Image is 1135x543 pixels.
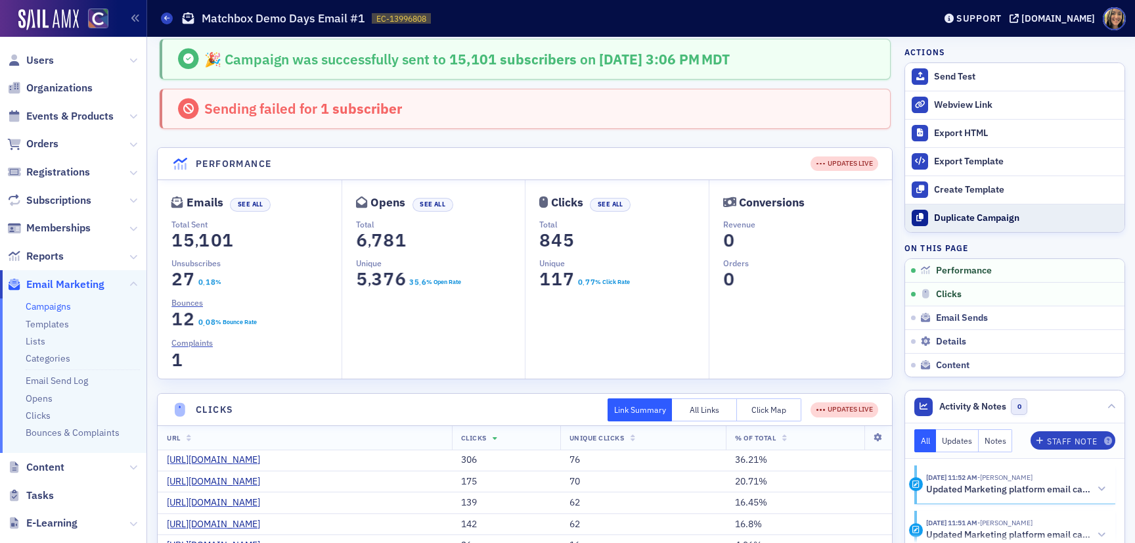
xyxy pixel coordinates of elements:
p: Total [356,218,525,230]
section: 0 [723,233,735,248]
div: [DOMAIN_NAME] [1021,12,1095,24]
span: 7 [560,268,578,291]
span: , [368,271,371,289]
button: [DOMAIN_NAME] [1010,14,1100,23]
button: Updated Marketing platform email campaign: Matchbox Demo Days Email #1 [926,529,1106,542]
div: Conversions [739,199,805,206]
span: 2 [181,308,198,331]
a: [URL][DOMAIN_NAME] [167,454,270,466]
span: URL [167,433,181,442]
span: Complaints [171,337,213,348]
a: [URL][DOMAIN_NAME] [167,519,270,531]
p: Orders [723,257,893,269]
section: 117 [539,271,575,287]
a: Clicks [26,410,51,421]
div: Staff Note [1047,438,1097,445]
section: 6,781 [356,233,407,248]
span: 1 [169,229,187,252]
span: Performance [936,265,992,277]
span: 1 [204,276,211,288]
span: 7 [368,229,386,252]
span: 0 [720,267,738,290]
section: 5,376 [356,271,407,287]
span: , [195,233,198,250]
div: Send Test [934,71,1118,83]
a: Lists [26,335,45,347]
a: Bounces [171,296,213,308]
span: Reports [26,249,64,264]
span: 0 [577,276,583,288]
span: Profile [1103,7,1126,30]
span: Memberships [26,221,91,235]
span: 1 subscriber [317,99,402,118]
span: 15,101 subscribers [446,50,577,68]
a: Memberships [7,221,91,235]
div: 36.21% [735,454,883,466]
span: Clicks [936,289,962,300]
span: Details [936,336,966,348]
a: Export Template [905,147,1124,176]
a: Subscriptions [7,193,91,208]
div: Clicks [551,199,583,206]
div: 20.71% [735,476,883,488]
span: 6 [353,229,370,252]
button: See All [230,198,271,212]
a: Templates [26,318,69,330]
div: Activity [909,523,923,537]
section: 12 [171,312,195,327]
span: Lauren Standiford [977,518,1033,527]
div: Export Template [934,156,1118,168]
a: [URL][DOMAIN_NAME] [167,497,270,509]
span: Unique Clicks [569,433,625,442]
span: 1 [391,229,409,252]
h4: Actions [904,46,945,58]
div: 16.45% [735,497,883,509]
span: Users [26,53,54,68]
button: Notes [979,429,1013,452]
div: Export HTML [934,128,1118,139]
div: Webview Link [934,99,1118,111]
button: All Links [672,398,737,421]
span: 3 [408,276,414,288]
span: , [368,233,371,250]
a: Users [7,53,54,68]
section: 1 [171,352,183,367]
button: See All [590,198,631,212]
h1: Matchbox Demo Days Email #1 [202,11,365,26]
h4: Performance [196,157,271,171]
span: 1 [169,308,187,331]
span: 1 [169,348,187,371]
span: . [583,279,585,288]
span: 6 [420,276,427,288]
span: Registrations [26,165,90,179]
span: 0 [204,316,211,328]
div: 142 [461,519,551,531]
div: % Bounce Rate [215,318,257,327]
div: 76 [569,454,717,466]
section: 0 [723,271,735,287]
a: Webview Link [905,91,1124,119]
a: Orders [7,137,58,151]
p: Unique [539,257,709,269]
h5: Updated Marketing platform email campaign: Matchbox Demo Days Email #1 [926,484,1092,496]
span: 7 [380,268,397,291]
span: 0 [197,276,204,288]
span: 8 [210,316,216,328]
span: Organizations [26,81,93,95]
span: 1 [548,268,566,291]
span: 5 [560,229,578,252]
span: 0 [720,229,738,252]
button: All [914,429,937,452]
span: 1 [537,268,554,291]
img: SailAMX [88,9,108,29]
button: Updates [936,429,979,452]
h4: Clicks [196,403,233,417]
a: Create Template [905,176,1124,204]
h5: Updated Marketing platform email campaign: Matchbox Demo Days Email #1 [926,529,1092,541]
span: 5 [181,229,198,252]
span: 6 [391,268,409,291]
span: 7 [584,276,590,288]
div: 175 [461,476,551,488]
a: Email Send Log [26,375,88,387]
a: Reports [7,249,64,264]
